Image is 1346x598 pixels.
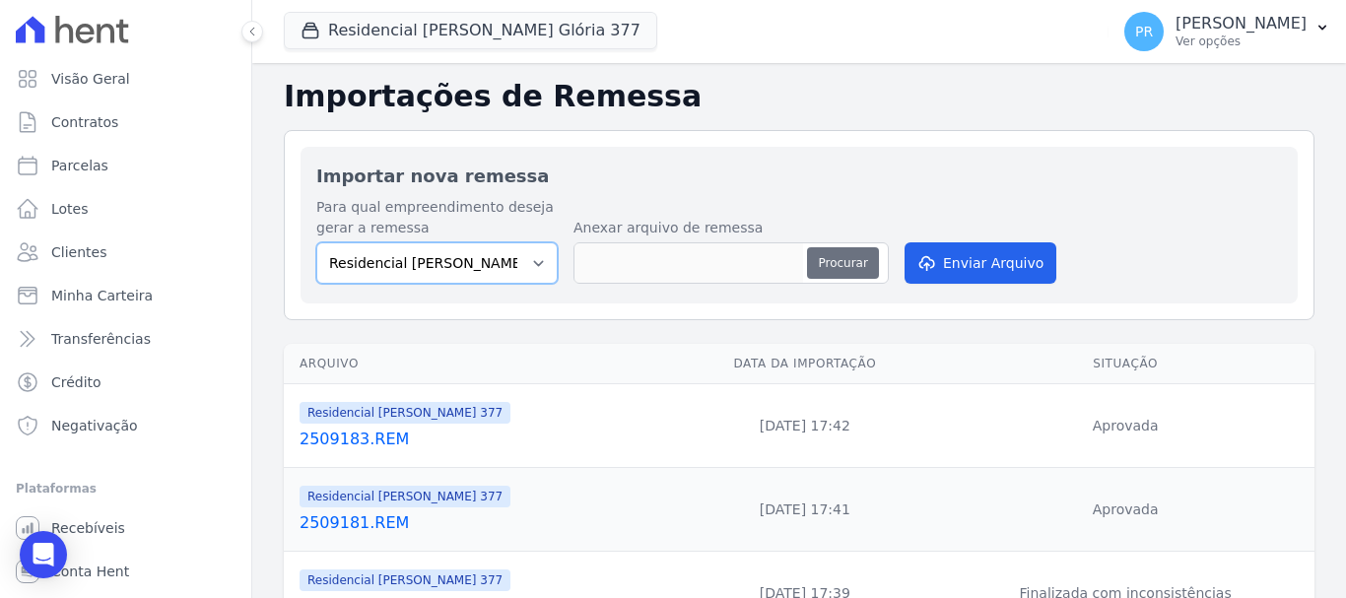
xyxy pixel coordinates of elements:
span: PR [1135,25,1153,38]
a: Visão Geral [8,59,243,99]
a: Lotes [8,189,243,229]
a: Conta Hent [8,552,243,591]
a: Parcelas [8,146,243,185]
a: Clientes [8,233,243,272]
th: Situação [936,344,1314,384]
a: 2509181.REM [300,511,665,535]
div: Open Intercom Messenger [20,531,67,578]
span: Negativação [51,416,138,435]
span: Residencial [PERSON_NAME] 377 [300,486,510,507]
span: Clientes [51,242,106,262]
span: Visão Geral [51,69,130,89]
button: Enviar Arquivo [905,242,1056,284]
a: Recebíveis [8,508,243,548]
a: Transferências [8,319,243,359]
h2: Importar nova remessa [316,163,1282,189]
span: Parcelas [51,156,108,175]
label: Para qual empreendimento deseja gerar a remessa [316,197,558,238]
h2: Importações de Remessa [284,79,1314,114]
td: [DATE] 17:42 [673,384,936,468]
p: [PERSON_NAME] [1176,14,1307,33]
a: Contratos [8,102,243,142]
a: Crédito [8,363,243,402]
span: Minha Carteira [51,286,153,305]
a: Negativação [8,406,243,445]
div: Plataformas [16,477,236,500]
button: Procurar [807,247,878,279]
th: Data da Importação [673,344,936,384]
button: PR [PERSON_NAME] Ver opções [1109,4,1346,59]
label: Anexar arquivo de remessa [573,218,889,238]
span: Residencial [PERSON_NAME] 377 [300,402,510,424]
td: Aprovada [936,468,1314,552]
th: Arquivo [284,344,673,384]
span: Transferências [51,329,151,349]
span: Residencial [PERSON_NAME] 377 [300,569,510,591]
span: Contratos [51,112,118,132]
span: Recebíveis [51,518,125,538]
span: Crédito [51,372,101,392]
td: [DATE] 17:41 [673,468,936,552]
span: Lotes [51,199,89,219]
p: Ver opções [1176,33,1307,49]
button: Residencial [PERSON_NAME] Glória 377 [284,12,657,49]
td: Aprovada [936,384,1314,468]
a: Minha Carteira [8,276,243,315]
span: Conta Hent [51,562,129,581]
a: 2509183.REM [300,428,665,451]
